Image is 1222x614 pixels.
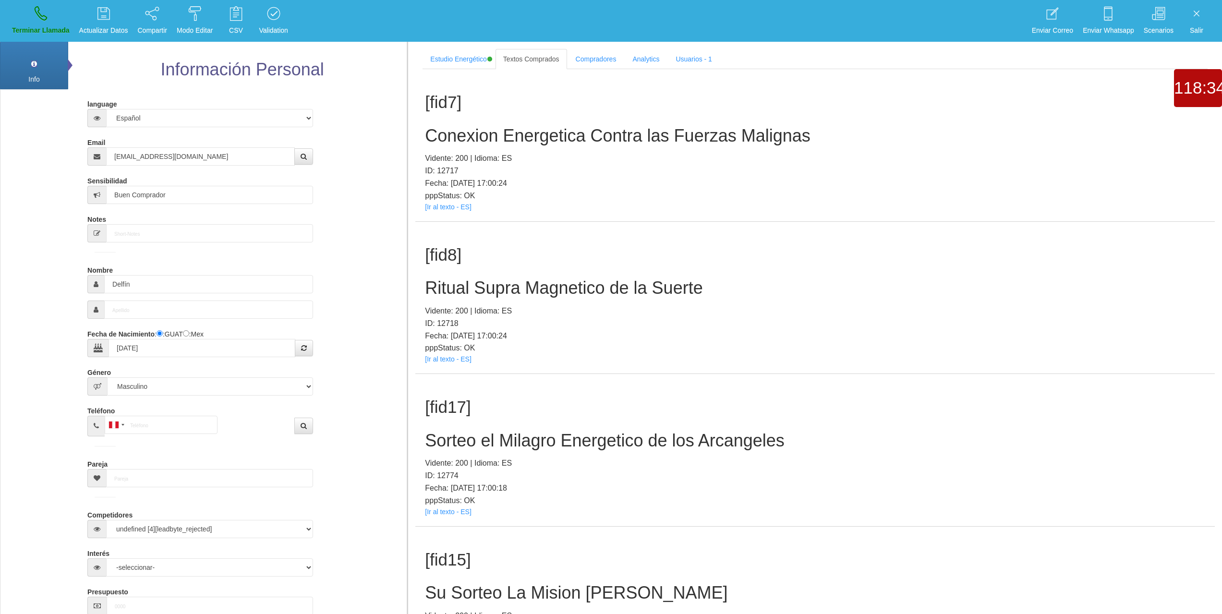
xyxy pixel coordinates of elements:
[222,25,249,36] p: CSV
[425,203,471,211] a: [Ir al texto - ES]
[425,583,1205,602] h2: Su Sorteo La Mision [PERSON_NAME]
[12,25,70,36] p: Terminar Llamada
[425,470,1205,482] p: ID: 12774
[1083,25,1134,36] p: Enviar Whatsapp
[425,152,1205,165] p: Vidente: 200 | Idioma: ES
[668,49,719,69] a: Usuarios - 1
[425,330,1205,342] p: Fecha: [DATE] 17:00:24
[87,326,313,357] div: : :GUAT :Mex
[425,551,1205,569] h1: [fid15]
[425,508,471,516] a: [Ir al texto - ES]
[255,3,291,39] a: Validation
[87,545,109,558] label: Interés
[106,147,295,166] input: Correo electrónico
[568,49,624,69] a: Compradores
[177,25,213,36] p: Modo Editar
[425,457,1205,470] p: Vidente: 200 | Idioma: ES
[1174,79,1222,97] h1: 118:34
[425,278,1205,298] h2: Ritual Supra Magnetico de la Suerte
[87,326,155,339] label: Fecha de Nacimiento
[85,60,399,79] h2: Información Personal
[425,246,1205,265] h1: [fid8]
[1180,3,1213,39] a: Salir
[138,25,167,36] p: Compartir
[425,317,1205,330] p: ID: 12718
[1032,25,1073,36] p: Enviar Correo
[87,507,133,520] label: Competidores
[425,355,471,363] a: [Ir al texto - ES]
[625,49,667,69] a: Analytics
[1144,25,1174,36] p: Scenarios
[1140,3,1177,39] a: Scenarios
[87,96,117,109] label: language
[496,49,567,69] a: Textos Comprados
[219,3,253,39] a: CSV
[1183,25,1210,36] p: Salir
[87,364,111,377] label: Género
[105,416,218,434] input: Teléfono
[1079,3,1137,39] a: Enviar Whatsapp
[87,173,127,186] label: Sensibilidad
[425,93,1205,112] h1: [fid7]
[9,3,73,39] a: Terminar Llamada
[423,49,495,69] a: Estudio Energético
[76,3,132,39] a: Actualizar Datos
[425,482,1205,494] p: Fecha: [DATE] 17:00:18
[79,25,128,36] p: Actualizar Datos
[425,431,1205,450] h2: Sorteo el Milagro Energetico de los Arcangeles
[1028,3,1077,39] a: Enviar Correo
[106,186,313,204] input: Sensibilidad
[105,416,127,433] div: Peru (Perú): +51
[104,275,313,293] input: Nombre
[425,494,1205,507] p: pppStatus: OK
[425,177,1205,190] p: Fecha: [DATE] 17:00:24
[87,262,113,275] label: Nombre
[425,190,1205,202] p: pppStatus: OK
[425,165,1205,177] p: ID: 12717
[425,305,1205,317] p: Vidente: 200 | Idioma: ES
[134,3,170,39] a: Compartir
[87,403,115,416] label: Teléfono
[87,456,108,469] label: Pareja
[87,584,128,597] label: Presupuesto
[87,134,105,147] label: Email
[425,342,1205,354] p: pppStatus: OK
[87,211,106,224] label: Notes
[104,301,313,319] input: Apellido
[425,398,1205,417] h1: [fid17]
[425,126,1205,145] h2: Conexion Energetica Contra las Fuerzas Malignas
[259,25,288,36] p: Validation
[173,3,216,39] a: Modo Editar
[183,330,189,337] input: :Yuca-Mex
[157,330,163,337] input: :Quechi GUAT
[106,469,313,487] input: Pareja
[106,224,313,242] input: Short-Notes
